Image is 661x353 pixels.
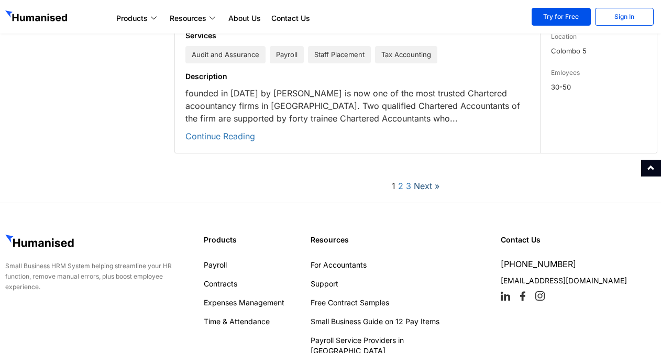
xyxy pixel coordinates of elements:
[501,276,627,285] a: [EMAIL_ADDRESS][DOMAIN_NAME]
[5,261,193,292] div: Small Business HRM System helping streamline your HR function, remove manual errors, plus boost e...
[375,46,437,63] span: Tax Accounting
[414,181,439,191] a: Next »
[5,235,76,249] img: GetHumanised Logo
[185,30,522,41] h5: Services
[223,12,266,25] a: About Us
[551,81,646,93] p: 30-50
[204,297,301,308] a: Expenses Management
[204,235,301,245] h4: Products
[270,46,304,63] span: Payroll
[308,46,371,63] span: Staff Placement
[551,68,646,78] h6: Emloyees
[406,181,411,191] a: 3
[501,235,656,245] h4: Contact Us
[311,260,472,270] a: For Accountants
[266,12,315,25] a: Contact Us
[311,316,472,327] a: Small Business Guide on 12 Pay Items
[185,87,522,125] p: founded in [DATE] by [PERSON_NAME] is now one of the most trusted Chartered acoountancy firms in ...
[185,46,266,63] span: Audit and Assurance
[204,260,301,270] a: Payroll
[532,8,590,26] a: Try for Free
[185,131,255,141] a: Continue Reading
[311,235,490,245] h4: Resources
[595,8,654,26] a: Sign In
[5,10,69,24] img: GetHumanised Logo
[204,279,301,289] a: Contracts
[185,71,522,82] h5: Description
[164,12,223,25] a: Resources
[111,12,164,25] a: Products
[204,316,301,327] a: Time & Attendance
[311,297,472,308] a: Free Contract Samples
[501,259,576,269] a: [PHONE_NUMBER]
[311,279,472,289] a: Support
[551,45,646,57] p: Colombo 5
[398,181,403,191] a: 2
[551,31,646,42] h6: Location
[392,181,395,191] span: 1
